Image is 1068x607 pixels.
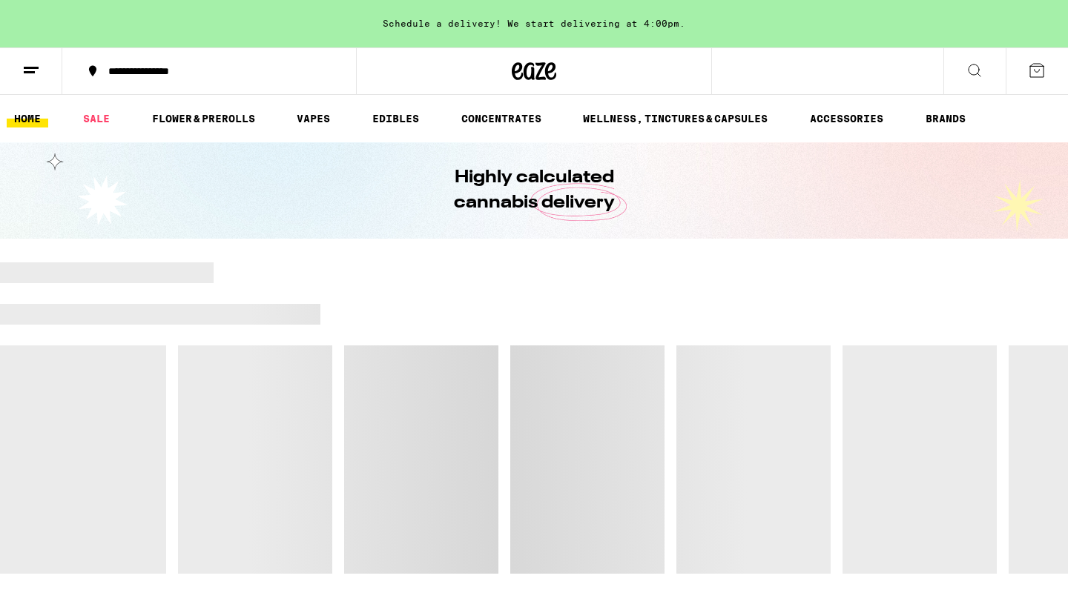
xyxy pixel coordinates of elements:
[145,110,263,127] a: FLOWER & PREROLLS
[76,110,117,127] a: SALE
[7,110,48,127] a: HOME
[918,110,973,127] button: BRANDS
[576,110,775,127] a: WELLNESS, TINCTURES & CAPSULES
[365,110,426,127] a: EDIBLES
[412,165,656,216] h1: Highly calculated cannabis delivery
[454,110,549,127] a: CONCENTRATES
[289,110,337,127] a: VAPES
[802,110,891,127] a: ACCESSORIES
